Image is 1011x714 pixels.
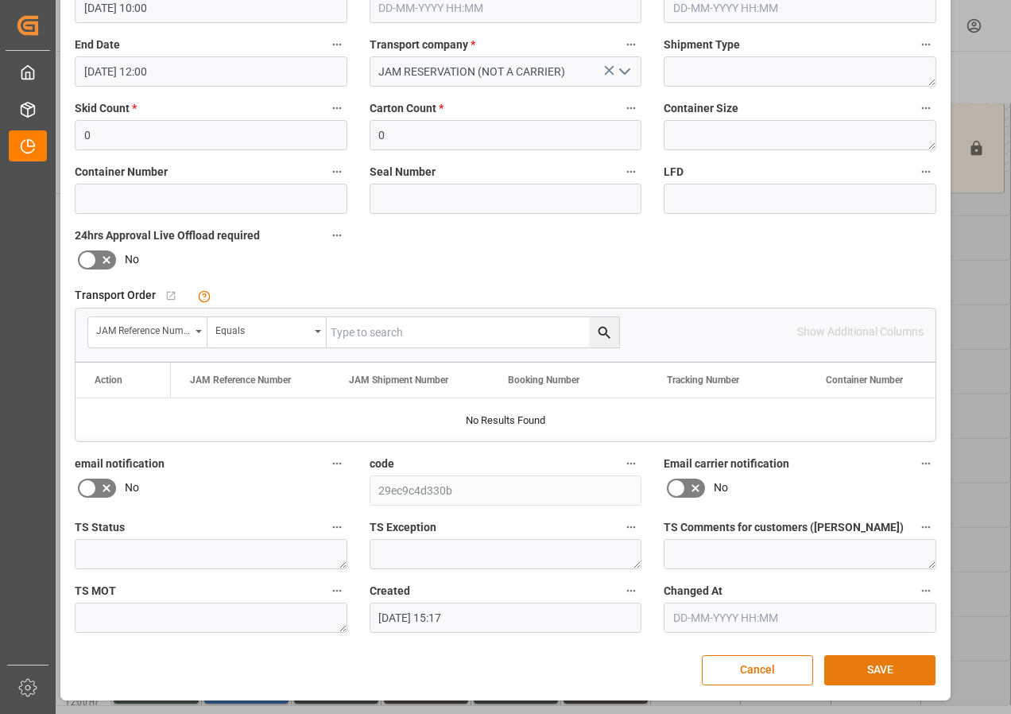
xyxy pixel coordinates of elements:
[621,34,641,55] button: Transport company *
[75,100,137,117] span: Skid Count
[664,456,789,472] span: Email carrier notification
[327,161,347,182] button: Container Number
[88,317,207,347] button: open menu
[916,98,936,118] button: Container Size
[327,98,347,118] button: Skid Count *
[125,479,139,496] span: No
[589,317,619,347] button: search button
[75,227,260,244] span: 24hrs Approval Live Offload required
[75,519,125,536] span: TS Status
[621,517,641,537] button: TS Exception
[621,98,641,118] button: Carton Count *
[75,37,120,53] span: End Date
[349,374,448,386] span: JAM Shipment Number
[96,320,190,338] div: JAM Reference Number
[75,287,156,304] span: Transport Order
[125,251,139,268] span: No
[916,453,936,474] button: Email carrier notification
[664,519,904,536] span: TS Comments for customers ([PERSON_NAME])
[370,100,444,117] span: Carton Count
[621,161,641,182] button: Seal Number
[370,37,475,53] span: Transport company
[916,517,936,537] button: TS Comments for customers ([PERSON_NAME])
[75,164,168,180] span: Container Number
[327,317,619,347] input: Type to search
[75,56,347,87] input: DD-MM-YYYY HH:MM
[327,453,347,474] button: email notification
[664,100,738,117] span: Container Size
[916,580,936,601] button: Changed At
[207,317,327,347] button: open menu
[327,225,347,246] button: 24hrs Approval Live Offload required
[824,655,935,685] button: SAVE
[327,34,347,55] button: End Date
[714,479,728,496] span: No
[327,517,347,537] button: TS Status
[702,655,813,685] button: Cancel
[508,374,579,386] span: Booking Number
[95,374,122,386] div: Action
[667,374,739,386] span: Tracking Number
[664,603,936,633] input: DD-MM-YYYY HH:MM
[621,453,641,474] button: code
[621,580,641,601] button: Created
[664,583,722,600] span: Changed At
[370,519,436,536] span: TS Exception
[664,164,684,180] span: LFD
[75,456,165,472] span: email notification
[370,583,410,600] span: Created
[370,603,642,633] input: DD-MM-YYYY HH:MM
[916,34,936,55] button: Shipment Type
[190,374,291,386] span: JAM Reference Number
[370,456,394,472] span: code
[370,164,436,180] span: Seal Number
[664,37,740,53] span: Shipment Type
[215,320,309,338] div: Equals
[75,583,116,600] span: TS MOT
[327,580,347,601] button: TS MOT
[612,60,636,84] button: open menu
[916,161,936,182] button: LFD
[826,374,903,386] span: Container Number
